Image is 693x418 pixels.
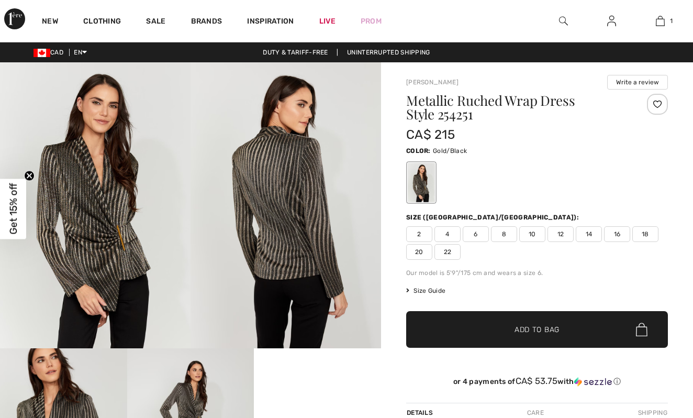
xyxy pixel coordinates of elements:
button: Write a review [607,75,668,90]
span: 16 [604,226,630,242]
span: CA$ 215 [406,127,455,142]
span: Inspiration [247,17,294,28]
a: Live [319,16,336,27]
span: 12 [547,226,574,242]
a: Sign In [599,15,624,28]
span: 8 [491,226,517,242]
img: My Bag [656,15,665,27]
a: Clothing [83,17,121,28]
span: 6 [463,226,489,242]
a: Prom [361,16,382,27]
span: Gold/Black [433,147,467,155]
span: EN [74,49,87,56]
h1: Metallic Ruched Wrap Dress Style 254251 [406,94,624,121]
span: Size Guide [406,286,445,295]
img: Bag.svg [636,323,647,336]
a: Sale [146,17,165,28]
span: 18 [632,226,658,242]
img: Metallic Ruched Wrap Dress Style 254251. 2 [191,62,381,348]
a: New [42,17,58,28]
span: 20 [406,244,432,260]
span: 4 [434,226,461,242]
img: 1ère Avenue [4,8,25,29]
img: search the website [559,15,568,27]
img: My Info [607,15,616,27]
div: Gold/Black [408,163,435,202]
span: 14 [576,226,602,242]
div: Size ([GEOGRAPHIC_DATA]/[GEOGRAPHIC_DATA]): [406,213,581,222]
span: Get 15% off [7,183,19,235]
div: or 4 payments ofCA$ 53.75withSezzle Click to learn more about Sezzle [406,376,668,390]
span: 22 [434,244,461,260]
span: 2 [406,226,432,242]
a: 1 [636,15,684,27]
span: 10 [519,226,545,242]
button: Close teaser [24,171,35,181]
span: Color: [406,147,431,155]
span: 1 [670,16,673,26]
div: or 4 payments of with [406,376,668,387]
div: Our model is 5'9"/175 cm and wears a size 6. [406,268,668,278]
img: Sezzle [574,377,612,387]
button: Add to Bag [406,311,668,348]
a: Brands [191,17,222,28]
span: CAD [33,49,68,56]
span: Add to Bag [515,324,560,335]
img: Canadian Dollar [33,49,50,57]
span: CA$ 53.75 [516,376,558,386]
a: [PERSON_NAME] [406,79,459,86]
